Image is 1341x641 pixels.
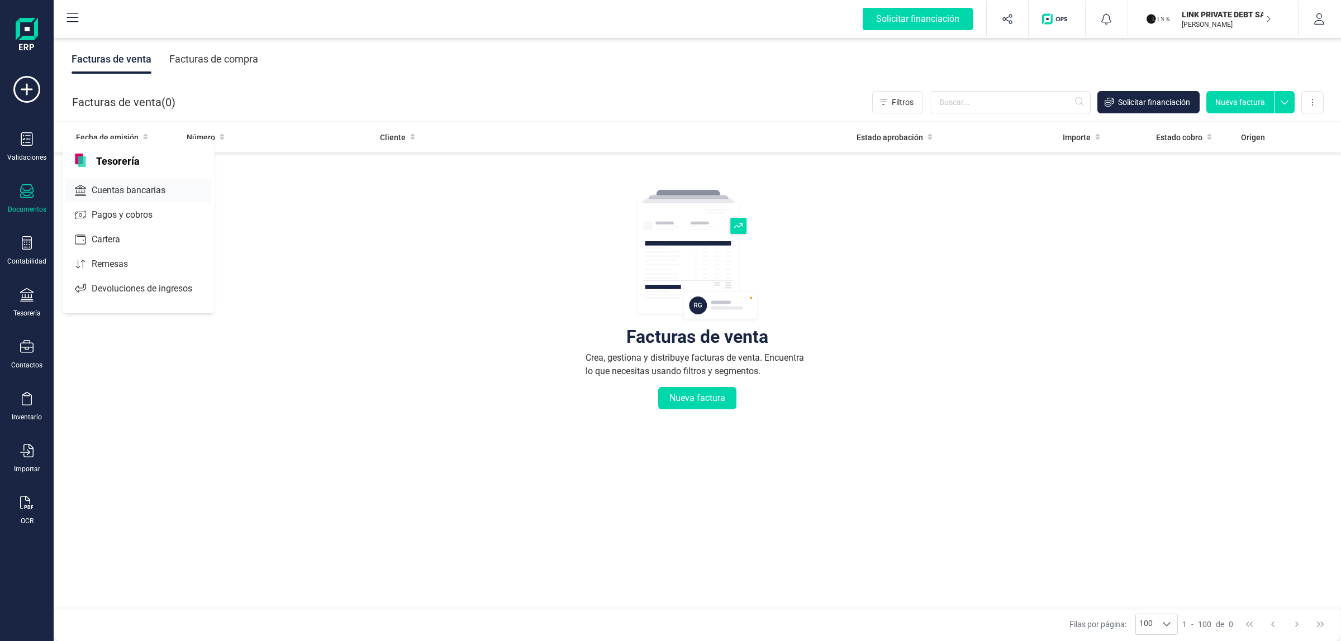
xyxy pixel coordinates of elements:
[1262,614,1283,635] button: Previous Page
[187,132,215,143] span: Número
[11,361,42,370] div: Contactos
[1286,614,1307,635] button: Next Page
[87,184,186,197] span: Cuentas bancarias
[1229,619,1233,630] span: 0
[165,94,172,110] span: 0
[1069,614,1178,635] div: Filas por página:
[1182,619,1187,630] span: 1
[72,45,151,74] div: Facturas de venta
[87,233,140,246] span: Cartera
[872,91,923,113] button: Filtros
[7,153,46,162] div: Validaciones
[1146,7,1171,31] img: LI
[16,18,38,54] img: Logo Finanedi
[1241,132,1265,143] span: Origen
[12,413,42,422] div: Inventario
[89,154,146,167] span: Tesorería
[21,516,34,525] div: OCR
[1118,97,1190,108] span: Solicitar financiación
[1206,91,1274,113] button: Nueva factura
[626,331,768,342] div: Facturas de venta
[8,205,46,214] div: Documentos
[76,132,139,143] span: Fecha de emisión
[1042,13,1072,25] img: Logo de OPS
[892,97,914,108] span: Filtros
[1156,132,1202,143] span: Estado cobro
[863,8,973,30] div: Solicitar financiación
[169,45,258,74] div: Facturas de compra
[7,257,46,266] div: Contabilidad
[1310,614,1331,635] button: Last Page
[72,91,175,113] div: Facturas de venta ( )
[1182,9,1271,20] p: LINK PRIVATE DEBT SA
[586,351,809,378] div: Crea, gestiona y distribuye facturas de venta. Encuentra lo que necesitas usando filtros y segmen...
[380,132,406,143] span: Cliente
[857,132,923,143] span: Estado aprobación
[849,1,986,37] button: Solicitar financiación
[87,282,212,295] span: Devoluciones de ingresos
[930,91,1091,113] input: Buscar...
[13,309,41,318] div: Tesorería
[636,188,759,322] img: img-empty-table.svg
[1136,614,1156,634] span: 100
[1182,619,1233,630] div: -
[1182,20,1271,29] p: [PERSON_NAME]
[1035,1,1078,37] button: Logo de OPS
[87,257,148,271] span: Remesas
[1063,132,1091,143] span: Importe
[87,208,173,222] span: Pagos y cobros
[658,387,736,409] button: Nueva factura
[1142,1,1285,37] button: LILINK PRIVATE DEBT SA[PERSON_NAME]
[1239,614,1260,635] button: First Page
[1216,619,1224,630] span: de
[14,465,40,473] div: Importar
[1097,91,1200,113] button: Solicitar financiación
[1198,619,1211,630] span: 100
